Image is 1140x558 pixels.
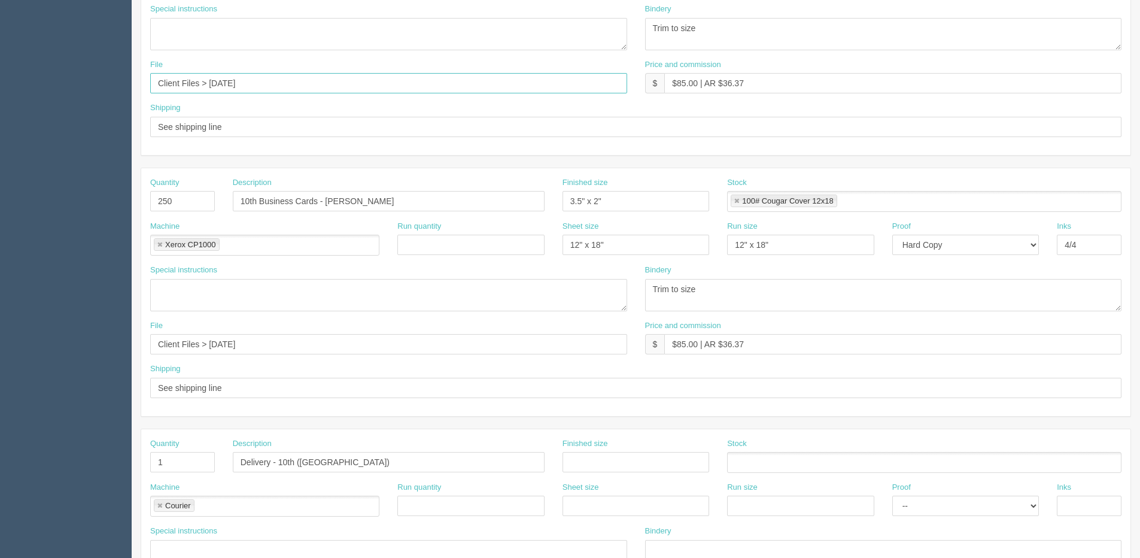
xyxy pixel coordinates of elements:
[165,241,216,248] div: Xerox CP1000
[1057,221,1071,232] label: Inks
[727,221,758,232] label: Run size
[645,526,671,537] label: Bindery
[150,363,181,375] label: Shipping
[150,59,163,71] label: File
[233,438,272,450] label: Description
[645,279,1122,311] textarea: Trim to size
[150,221,180,232] label: Machine
[727,438,747,450] label: Stock
[645,320,721,332] label: Price and commission
[165,502,191,510] div: Courier
[563,177,608,189] label: Finished size
[150,265,217,276] label: Special instructions
[645,73,665,93] div: $
[563,438,608,450] label: Finished size
[727,482,758,493] label: Run size
[150,438,179,450] label: Quantity
[150,482,180,493] label: Machine
[645,59,721,71] label: Price and commission
[645,18,1122,50] textarea: Trim to size
[645,265,671,276] label: Bindery
[150,4,217,15] label: Special instructions
[150,177,179,189] label: Quantity
[742,197,834,205] div: 100# Cougar Cover 12x18
[397,482,441,493] label: Run quantity
[892,221,911,232] label: Proof
[233,177,272,189] label: Description
[150,320,163,332] label: File
[892,482,911,493] label: Proof
[397,221,441,232] label: Run quantity
[150,526,217,537] label: Special instructions
[150,102,181,114] label: Shipping
[563,221,599,232] label: Sheet size
[1057,482,1071,493] label: Inks
[727,177,747,189] label: Stock
[645,4,671,15] label: Bindery
[645,334,665,354] div: $
[563,482,599,493] label: Sheet size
